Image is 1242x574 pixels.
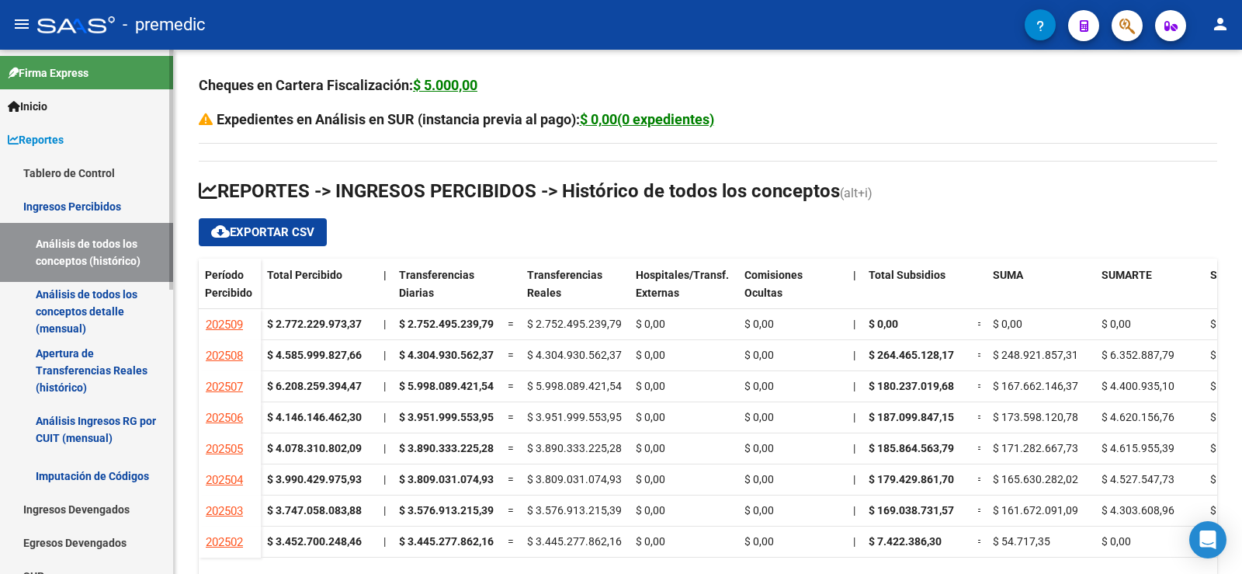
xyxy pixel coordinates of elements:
[977,411,984,423] span: =
[211,222,230,241] mat-icon: cloud_download
[206,473,243,487] span: 202504
[977,535,984,548] span: =
[527,269,602,299] span: Transferencias Reales
[383,504,386,517] span: |
[993,473,1078,485] span: $ 165.630.282,02
[399,349,494,361] span: $ 4.304.930.562,37
[199,180,840,202] span: REPORTES -> INGRESOS PERCIBIDOS -> Histórico de todos los conceptos
[508,504,514,517] span: =
[636,442,665,454] span: $ 0,00
[211,225,314,239] span: Exportar CSV
[744,442,774,454] span: $ 0,00
[12,15,31,33] mat-icon: menu
[508,535,514,548] span: =
[199,77,477,93] strong: Cheques en Cartera Fiscalización:
[630,259,738,324] datatable-header-cell: Hospitales/Transf. Externas
[977,442,984,454] span: =
[977,349,984,361] span: =
[847,259,862,324] datatable-header-cell: |
[399,535,494,548] span: $ 3.445.277.862,16
[987,259,1095,324] datatable-header-cell: SUMA
[1101,473,1174,485] span: $ 4.527.547,73
[206,535,243,549] span: 202502
[993,442,1078,454] span: $ 171.282.667,73
[508,349,514,361] span: =
[123,8,206,42] span: - premedic
[1211,15,1230,33] mat-icon: person
[206,442,243,456] span: 202505
[580,109,714,130] div: $ 0,00(0 expedientes)
[1210,473,1240,485] span: $ 0,00
[206,504,243,518] span: 202503
[383,380,386,392] span: |
[527,535,622,548] span: $ 3.445.277.862,16
[8,131,64,148] span: Reportes
[261,259,377,324] datatable-header-cell: Total Percibido
[744,318,774,330] span: $ 0,00
[636,473,665,485] span: $ 0,00
[399,269,474,299] span: Transferencias Diarias
[636,269,729,299] span: Hospitales/Transf. Externas
[977,380,984,392] span: =
[206,411,243,425] span: 202506
[377,259,393,324] datatable-header-cell: |
[744,504,774,517] span: $ 0,00
[1101,442,1174,454] span: $ 4.615.955,39
[399,504,494,517] span: $ 3.576.913.215,39
[853,504,855,517] span: |
[853,442,855,454] span: |
[527,318,622,330] span: $ 2.752.495.239,79
[993,318,1022,330] span: $ 0,00
[206,318,243,332] span: 202509
[840,186,873,200] span: (alt+i)
[1101,318,1131,330] span: $ 0,00
[399,380,494,392] span: $ 5.998.089.421,54
[383,269,387,281] span: |
[1101,504,1174,517] span: $ 4.303.608,96
[1189,521,1226,558] div: Open Intercom Messenger
[1095,259,1204,324] datatable-header-cell: SUMARTE
[205,269,252,299] span: Período Percibido
[853,411,855,423] span: |
[1210,349,1240,361] span: $ 0,00
[869,318,898,330] span: $ 0,00
[1101,411,1174,423] span: $ 4.620.156,76
[527,473,622,485] span: $ 3.809.031.074,93
[267,318,362,330] strong: $ 2.772.229.973,37
[636,504,665,517] span: $ 0,00
[993,535,1050,548] span: $ 54.717,35
[508,318,514,330] span: =
[869,535,942,548] span: $ 7.422.386,30
[869,349,954,361] span: $ 264.465.128,17
[744,380,774,392] span: $ 0,00
[1210,318,1240,330] span: $ 0,00
[869,473,954,485] span: $ 179.429.861,70
[267,442,362,454] strong: $ 4.078.310.802,09
[853,473,855,485] span: |
[508,411,514,423] span: =
[8,64,88,82] span: Firma Express
[267,504,362,517] strong: $ 3.747.058.083,88
[993,411,1078,423] span: $ 173.598.120,78
[199,218,327,246] button: Exportar CSV
[383,473,386,485] span: |
[636,380,665,392] span: $ 0,00
[744,349,774,361] span: $ 0,00
[744,411,774,423] span: $ 0,00
[399,442,494,454] span: $ 3.890.333.225,28
[527,504,622,517] span: $ 3.576.913.215,39
[267,535,362,548] strong: $ 3.452.700.248,46
[1101,380,1174,392] span: $ 4.400.935,10
[413,75,477,96] div: $ 5.000,00
[383,411,386,423] span: |
[869,442,954,454] span: $ 185.864.563,79
[393,259,501,324] datatable-header-cell: Transferencias Diarias
[527,380,622,392] span: $ 5.998.089.421,54
[853,535,855,548] span: |
[636,411,665,423] span: $ 0,00
[853,318,855,330] span: |
[267,269,342,281] span: Total Percibido
[527,442,622,454] span: $ 3.890.333.225,28
[993,504,1078,517] span: $ 161.672.091,09
[527,411,622,423] span: $ 3.951.999.553,95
